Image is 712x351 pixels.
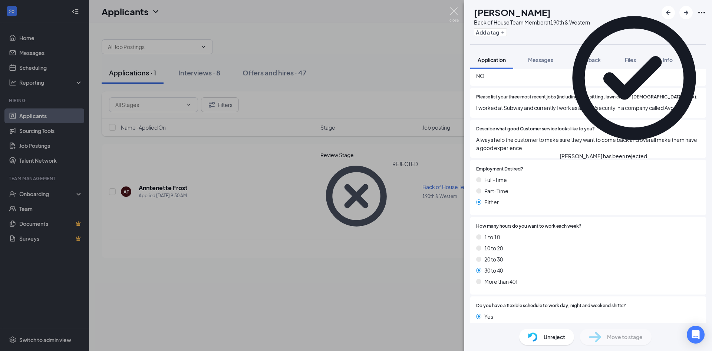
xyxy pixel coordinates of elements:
span: 30 to 40 [484,266,503,274]
span: 1 to 10 [484,233,500,241]
span: Messages [528,56,553,63]
svg: CheckmarkCircle [560,4,708,152]
span: More than 40! [484,277,517,286]
span: Always help the customer to make sure they want to come back and overall make them have a good ex... [476,136,700,152]
span: Either [484,198,499,206]
span: 10 to 20 [484,244,503,252]
span: Employment Desired? [476,166,523,173]
span: Please list your three most recent jobs (including babysitting, lawn care or [DEMOGRAPHIC_DATA] w... [476,94,698,101]
span: Part-Time [484,187,508,195]
svg: Plus [501,30,505,35]
span: Yes [484,312,493,321]
span: 20 to 30 [484,255,503,263]
button: PlusAdd a tag [474,28,507,36]
div: Open Intercom Messenger [687,326,705,344]
span: Do you have a flexible schedule to work day, night and weekend shifts? [476,302,626,309]
span: Move to stage [607,333,643,341]
div: Back of House Team Member at 190th & Western [474,19,590,26]
h1: [PERSON_NAME] [474,6,551,19]
span: Application [478,56,506,63]
span: NO [476,72,700,80]
span: Describe what good Customer service looks like to you? [476,126,595,133]
span: Full-Time [484,176,507,184]
span: I worked at Subway and currently I work as a valet/security in a company called Avocet. [476,104,700,112]
span: Unreject [544,333,565,341]
span: How many hours do you want to work each week? [476,223,581,230]
div: [PERSON_NAME] has been rejected. [560,152,649,160]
